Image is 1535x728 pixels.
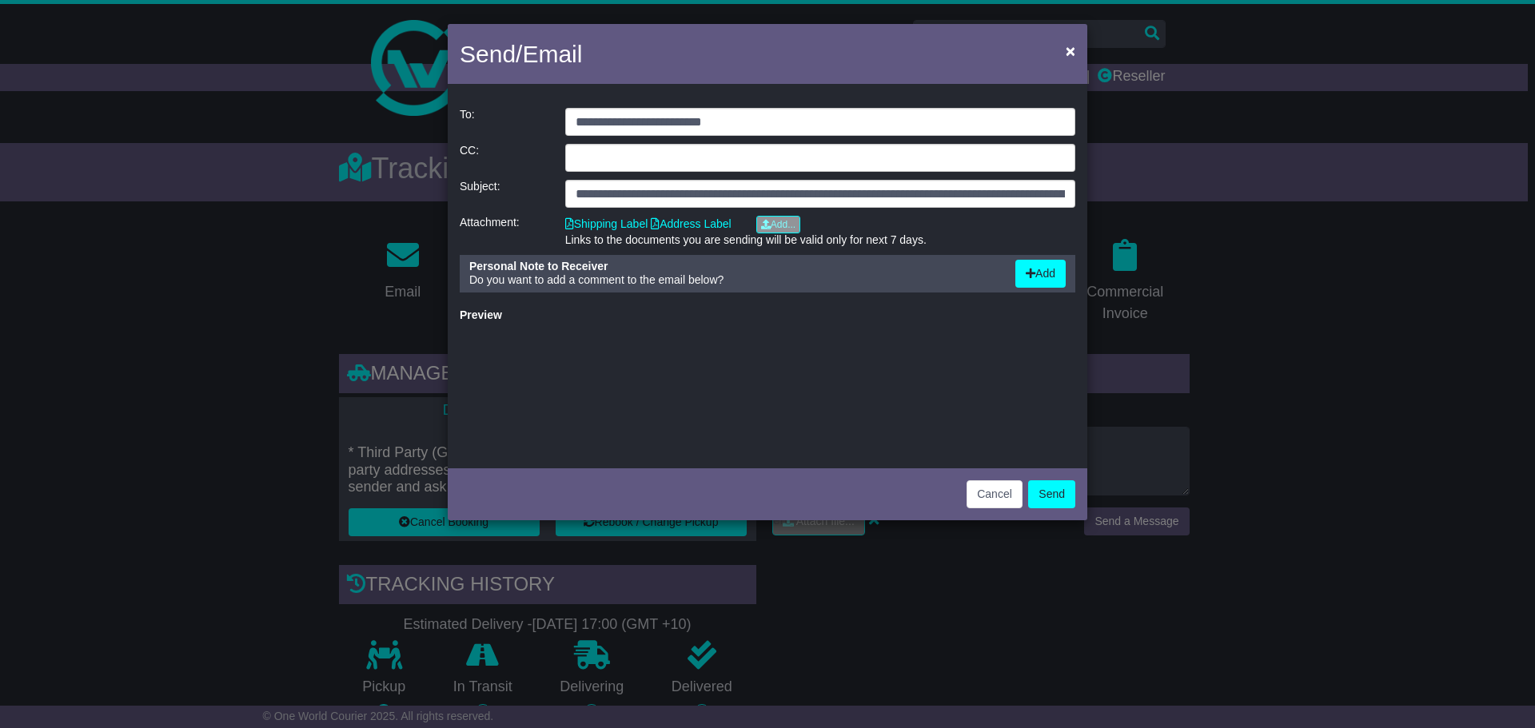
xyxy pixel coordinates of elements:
button: Send [1028,480,1075,508]
a: Add... [756,216,800,233]
div: To: [452,108,557,136]
div: CC: [452,144,557,172]
h4: Send/Email [460,36,582,72]
div: Attachment: [452,216,557,247]
button: Close [1058,34,1083,67]
div: Personal Note to Receiver [469,260,999,273]
button: Cancel [967,480,1023,508]
button: Add [1015,260,1066,288]
div: Do you want to add a comment to the email below? [461,260,1007,288]
div: Subject: [452,180,557,208]
a: Shipping Label [565,217,648,230]
div: Links to the documents you are sending will be valid only for next 7 days. [565,233,1075,247]
div: Preview [460,308,1075,322]
a: Address Label [651,217,732,230]
span: × [1066,42,1075,60]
